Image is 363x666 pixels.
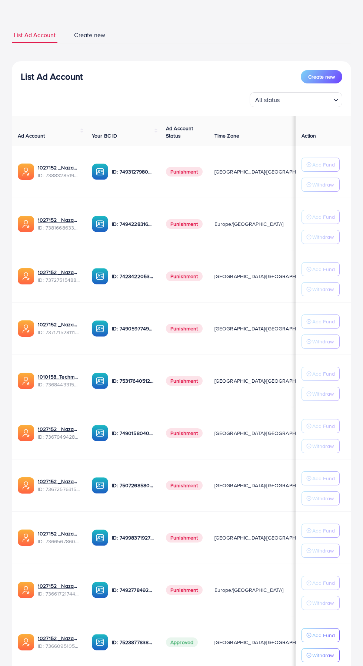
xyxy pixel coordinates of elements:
[38,433,80,441] span: ID: 7367949428067450896
[254,95,282,105] span: All status
[74,31,105,39] span: Create new
[18,164,34,180] img: ic-ads-acc.e4c84228.svg
[38,582,80,597] div: <span class='underline'>1027152 _Nazaagency_018</span></br>7366172174454882305
[214,220,284,228] span: Europe/[GEOGRAPHIC_DATA]
[312,337,334,346] p: Withdraw
[312,578,335,587] p: Add Fund
[112,533,154,542] p: ID: 7499837192777400321
[312,285,334,294] p: Withdraw
[302,158,340,172] button: Add Fund
[18,216,34,232] img: ic-ads-acc.e4c84228.svg
[18,477,34,494] img: ic-ads-acc.e4c84228.svg
[312,233,334,241] p: Withdraw
[38,216,80,231] div: <span class='underline'>1027152 _Nazaagency_023</span></br>7381668633665093648
[38,478,80,493] div: <span class='underline'>1027152 _Nazaagency_016</span></br>7367257631523782657
[112,586,154,594] p: ID: 7492778492849930241
[38,321,80,328] a: 1027152 _Nazaagency_04
[18,425,34,441] img: ic-ads-acc.e4c84228.svg
[214,534,317,541] span: [GEOGRAPHIC_DATA]/[GEOGRAPHIC_DATA]
[302,230,340,244] button: Withdraw
[308,73,335,80] span: Create new
[112,638,154,647] p: ID: 7523877838957576209
[92,164,108,180] img: ic-ba-acc.ded83a64.svg
[38,224,80,231] span: ID: 7381668633665093648
[166,324,203,333] span: Punishment
[312,389,334,398] p: Withdraw
[250,92,342,107] div: Search for option
[312,526,335,535] p: Add Fund
[92,216,108,232] img: ic-ba-acc.ded83a64.svg
[312,265,335,274] p: Add Fund
[112,429,154,438] p: ID: 7490158040596217873
[18,268,34,284] img: ic-ads-acc.e4c84228.svg
[214,273,317,280] span: [GEOGRAPHIC_DATA]/[GEOGRAPHIC_DATA]
[302,439,340,453] button: Withdraw
[302,471,340,485] button: Add Fund
[92,425,108,441] img: ic-ba-acc.ded83a64.svg
[112,167,154,176] p: ID: 7493127980932333584
[38,164,80,171] a: 1027152 _Nazaagency_019
[214,586,284,594] span: Europe/[GEOGRAPHIC_DATA]
[38,329,80,336] span: ID: 7371715281112170513
[302,628,340,642] button: Add Fund
[18,634,34,650] img: ic-ads-acc.e4c84228.svg
[214,132,239,139] span: Time Zone
[112,376,154,385] p: ID: 7531764051207716871
[92,373,108,389] img: ic-ba-acc.ded83a64.svg
[38,538,80,545] span: ID: 7366567860828749825
[166,481,203,490] span: Punishment
[312,422,335,431] p: Add Fund
[38,172,80,179] span: ID: 7388328519014645761
[38,530,80,545] div: <span class='underline'>1027152 _Nazaagency_0051</span></br>7366567860828749825
[166,533,203,543] span: Punishment
[92,477,108,494] img: ic-ba-acc.ded83a64.svg
[18,132,45,139] span: Ad Account
[92,530,108,546] img: ic-ba-acc.ded83a64.svg
[214,639,317,646] span: [GEOGRAPHIC_DATA]/[GEOGRAPHIC_DATA]
[214,325,317,332] span: [GEOGRAPHIC_DATA]/[GEOGRAPHIC_DATA]
[302,334,340,349] button: Withdraw
[21,71,83,82] h3: List Ad Account
[18,320,34,337] img: ic-ads-acc.e4c84228.svg
[166,376,203,386] span: Punishment
[302,282,340,296] button: Withdraw
[302,387,340,401] button: Withdraw
[18,530,34,546] img: ic-ads-acc.e4c84228.svg
[38,590,80,597] span: ID: 7366172174454882305
[38,530,80,537] a: 1027152 _Nazaagency_0051
[38,381,80,388] span: ID: 7368443315504726017
[214,429,317,437] span: [GEOGRAPHIC_DATA]/[GEOGRAPHIC_DATA]
[38,268,80,276] a: 1027152 _Nazaagency_007
[302,419,340,433] button: Add Fund
[166,428,203,438] span: Punishment
[38,373,80,380] a: 1010158_Techmanistan pk acc_1715599413927
[302,648,340,662] button: Withdraw
[112,220,154,228] p: ID: 7494228316518858759
[112,324,154,333] p: ID: 7490597749134508040
[112,272,154,281] p: ID: 7423422053648285697
[312,651,334,660] p: Withdraw
[312,494,334,503] p: Withdraw
[302,544,340,558] button: Withdraw
[166,167,203,177] span: Punishment
[312,546,334,555] p: Withdraw
[166,585,203,595] span: Punishment
[282,93,330,105] input: Search for option
[38,642,80,650] span: ID: 7366095105679261697
[38,425,80,433] a: 1027152 _Nazaagency_003
[38,478,80,485] a: 1027152 _Nazaagency_016
[302,314,340,329] button: Add Fund
[166,271,203,281] span: Punishment
[312,212,335,221] p: Add Fund
[92,320,108,337] img: ic-ba-acc.ded83a64.svg
[301,70,342,83] button: Create new
[38,634,80,650] div: <span class='underline'>1027152 _Nazaagency_006</span></br>7366095105679261697
[14,31,56,39] span: List Ad Account
[302,576,340,590] button: Add Fund
[38,425,80,441] div: <span class='underline'>1027152 _Nazaagency_003</span></br>7367949428067450896
[166,219,203,229] span: Punishment
[166,125,193,139] span: Ad Account Status
[312,474,335,483] p: Add Fund
[38,321,80,336] div: <span class='underline'>1027152 _Nazaagency_04</span></br>7371715281112170513
[302,596,340,610] button: Withdraw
